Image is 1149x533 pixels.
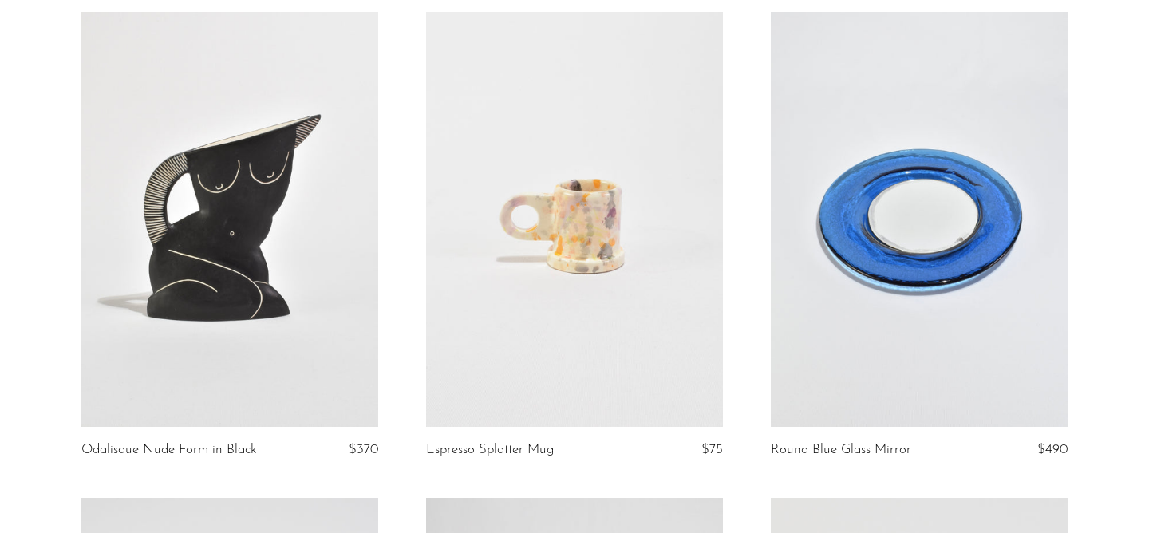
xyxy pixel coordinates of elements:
[1037,443,1068,456] span: $490
[771,443,911,457] a: Round Blue Glass Mirror
[349,443,378,456] span: $370
[81,443,257,457] a: Odalisque Nude Form in Black
[426,443,554,457] a: Espresso Splatter Mug
[701,443,723,456] span: $75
